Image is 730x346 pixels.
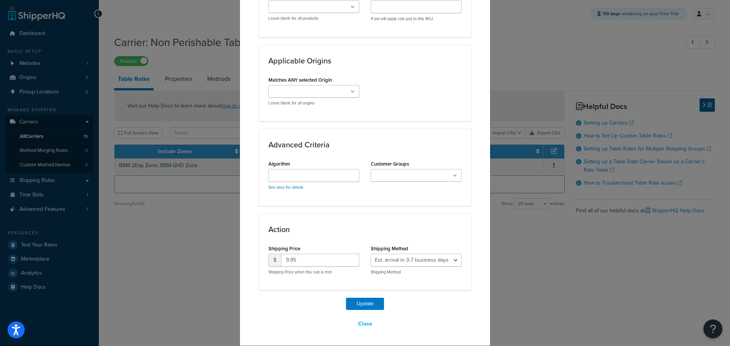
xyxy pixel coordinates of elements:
label: Customer Groups [371,161,409,167]
h3: Advanced Criteria [268,141,462,149]
button: Update [346,298,384,310]
h3: Action [268,225,462,234]
p: Leave blank for all origins [268,100,359,106]
p: If set will apply rate just to this SKU [371,16,462,22]
h3: Applicable Origins [268,57,462,65]
label: Matches ANY selected Origin [268,77,332,83]
button: Close [353,318,377,330]
span: $ [268,254,281,267]
label: Shipping Price [268,246,300,251]
p: Shipping Method [371,269,462,275]
a: See docs for details [268,184,303,190]
label: Shipping Method [371,246,408,251]
p: Leave blank for all products [268,16,359,21]
p: Shipping Price when this rule is met [268,269,359,275]
label: Algorithm [268,161,290,167]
